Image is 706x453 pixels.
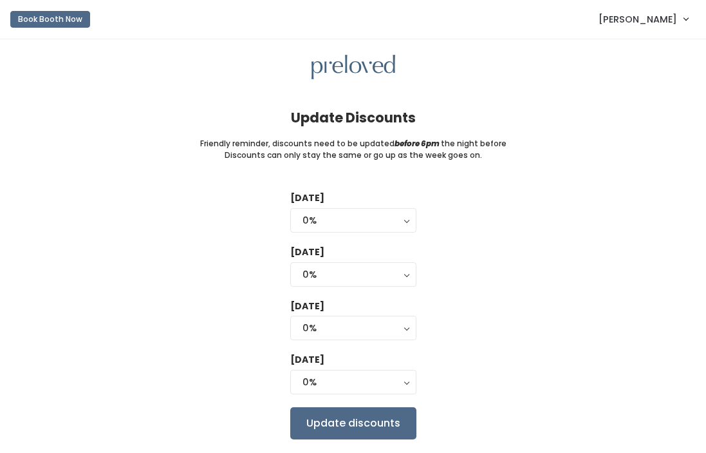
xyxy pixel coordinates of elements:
[225,149,482,161] small: Discounts can only stay the same or go up as the week goes on.
[290,262,416,287] button: 0%
[290,316,416,340] button: 0%
[302,375,404,389] div: 0%
[599,12,677,26] span: [PERSON_NAME]
[290,370,416,394] button: 0%
[10,11,90,28] button: Book Booth Now
[200,138,506,149] small: Friendly reminder, discounts need to be updated the night before
[290,300,324,313] label: [DATE]
[291,110,416,125] h4: Update Discounts
[290,407,416,439] input: Update discounts
[311,55,395,80] img: preloved logo
[290,353,324,367] label: [DATE]
[302,321,404,335] div: 0%
[395,138,440,149] i: before 6pm
[302,213,404,227] div: 0%
[10,5,90,34] a: Book Booth Now
[290,246,324,259] label: [DATE]
[290,191,324,205] label: [DATE]
[290,208,416,233] button: 0%
[586,5,701,33] a: [PERSON_NAME]
[302,267,404,282] div: 0%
